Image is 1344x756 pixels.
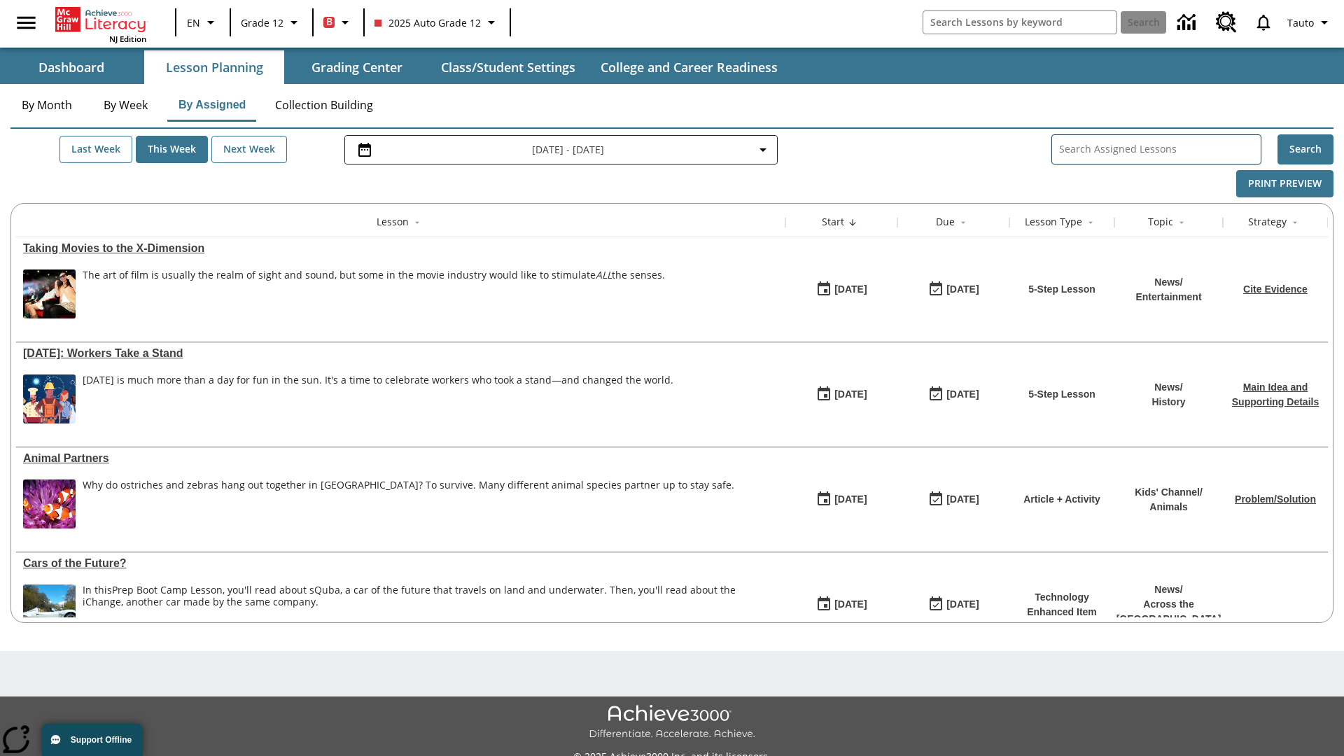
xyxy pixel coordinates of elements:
a: Cite Evidence [1243,283,1308,295]
button: Sort [1173,214,1190,231]
button: This Week [136,136,208,163]
button: College and Career Readiness [589,50,789,84]
button: Print Preview [1236,170,1333,197]
button: Dashboard [1,50,141,84]
button: 06/30/26: Last day the lesson can be accessed [923,486,983,513]
span: 2025 Auto Grade 12 [374,15,481,30]
button: Boost Class color is red. Change class color [318,10,359,35]
div: [DATE] [946,491,979,508]
p: Technology Enhanced Item [1016,590,1107,619]
span: B [326,13,332,31]
div: In this Prep Boot Camp Lesson, you'll read about sQuba, a car of the future that travels on land ... [83,584,778,633]
a: Data Center [1169,3,1207,42]
p: Kids' Channel / [1135,485,1203,500]
input: Search Assigned Lessons [1059,139,1261,160]
button: Collection Building [264,88,384,122]
p: News / [1135,275,1201,290]
a: Taking Movies to the X-Dimension, Lessons [23,242,778,255]
a: Animal Partners, Lessons [23,452,778,465]
div: [DATE] [946,596,979,613]
div: Lesson Type [1025,215,1082,229]
a: Problem/Solution [1235,493,1316,505]
div: Home [55,4,146,44]
button: Profile/Settings [1282,10,1338,35]
div: Due [936,215,955,229]
button: Grading Center [287,50,427,84]
button: Search [1277,134,1333,164]
button: 07/23/25: First time the lesson was available [811,381,871,408]
button: Language: EN, Select a language [181,10,225,35]
testabrev: Prep Boot Camp Lesson, you'll read about sQuba, a car of the future that travels on land and unde... [83,583,736,608]
div: Labor Day: Workers Take a Stand [23,347,778,360]
button: By Assigned [167,88,257,122]
svg: Collapse Date Range Filter [755,141,771,158]
div: Lesson [377,215,409,229]
a: Labor Day: Workers Take a Stand, Lessons [23,347,778,360]
span: NJ Edition [109,34,146,44]
div: Topic [1148,215,1173,229]
div: [DATE] [834,281,867,298]
button: Sort [955,214,972,231]
span: Grade 12 [241,15,283,30]
button: 07/07/25: First time the lesson was available [811,486,871,513]
button: Sort [1287,214,1303,231]
button: Sort [1082,214,1099,231]
button: 08/01/26: Last day the lesson can be accessed [923,591,983,618]
div: The art of film is usually the realm of sight and sound, but some in the movie industry would lik... [83,269,665,318]
a: Home [55,6,146,34]
div: Why do ostriches and zebras hang out together in [GEOGRAPHIC_DATA]? To survive. Many different an... [83,479,734,491]
img: Panel in front of the seats sprays water mist to the happy audience at a 4DX-equipped theater. [23,269,76,318]
div: [DATE] [834,386,867,403]
div: [DATE] is much more than a day for fun in the sun. It's a time to celebrate workers who took a st... [83,374,673,386]
span: Support Offline [71,735,132,745]
a: Resource Center, Will open in new tab [1207,3,1245,41]
input: search field [923,11,1116,34]
button: Class/Student Settings [430,50,587,84]
a: Notifications [1245,4,1282,41]
div: Animal Partners [23,452,778,465]
button: Open side menu [6,2,47,43]
a: Cars of the Future? , Lessons [23,557,778,570]
div: [DATE] [946,386,979,403]
button: 08/24/25: Last day the lesson can be accessed [923,276,983,303]
div: Labor Day is much more than a day for fun in the sun. It's a time to celebrate workers who took a... [83,374,673,423]
button: Sort [844,214,861,231]
p: History [1151,395,1185,409]
img: Three clownfish swim around a purple anemone. [23,479,76,528]
em: ALL [596,268,612,281]
p: Article + Activity [1023,492,1100,507]
button: Class: 2025 Auto Grade 12, Select your class [369,10,505,35]
button: Last Week [59,136,132,163]
button: 06/30/26: Last day the lesson can be accessed [923,381,983,408]
img: A banner with a blue background shows an illustrated row of diverse men and women dressed in clot... [23,374,76,423]
p: 5-Step Lesson [1028,387,1095,402]
p: Animals [1135,500,1203,514]
img: High-tech automobile treading water. [23,584,76,633]
div: [DATE] [834,491,867,508]
button: Lesson Planning [144,50,284,84]
p: The art of film is usually the realm of sight and sound, but some in the movie industry would lik... [83,269,665,281]
button: Select the date range menu item [351,141,771,158]
div: In this [83,584,778,608]
p: 5-Step Lesson [1028,282,1095,297]
div: Cars of the Future? [23,557,778,570]
div: Strategy [1248,215,1287,229]
p: Across the [GEOGRAPHIC_DATA] [1116,597,1221,626]
p: Entertainment [1135,290,1201,304]
a: Main Idea and Supporting Details [1232,381,1319,407]
button: By Month [10,88,83,122]
button: Next Week [211,136,287,163]
button: Support Offline [42,724,143,756]
button: Sort [409,214,426,231]
button: Grade: Grade 12, Select a grade [235,10,308,35]
img: Achieve3000 Differentiate Accelerate Achieve [589,705,755,741]
button: 07/01/25: First time the lesson was available [811,591,871,618]
p: News / [1116,582,1221,597]
div: Why do ostriches and zebras hang out together in Africa? To survive. Many different animal specie... [83,479,734,528]
span: EN [187,15,200,30]
button: By Week [90,88,160,122]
